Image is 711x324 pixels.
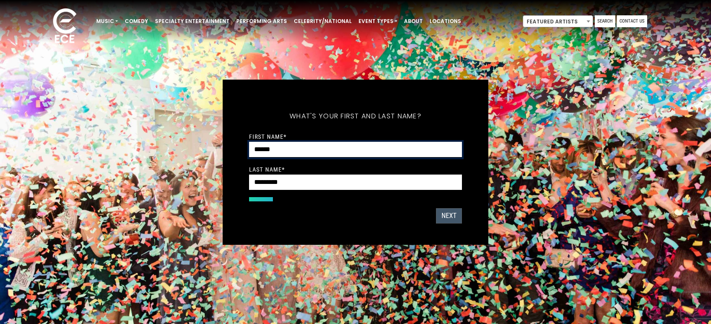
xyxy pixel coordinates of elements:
[595,15,615,27] a: Search
[401,14,426,29] a: About
[426,14,464,29] a: Locations
[355,14,401,29] a: Event Types
[617,15,647,27] a: Contact Us
[249,133,287,140] label: First Name
[523,15,593,27] span: Featured Artists
[121,14,152,29] a: Comedy
[152,14,233,29] a: Specialty Entertainment
[233,14,290,29] a: Performing Arts
[93,14,121,29] a: Music
[43,6,86,47] img: ece_new_logo_whitev2-1.png
[523,16,593,28] span: Featured Artists
[290,14,355,29] a: Celebrity/National
[436,208,462,224] button: Next
[249,166,285,173] label: Last Name
[249,101,462,132] h5: What's your first and last name?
